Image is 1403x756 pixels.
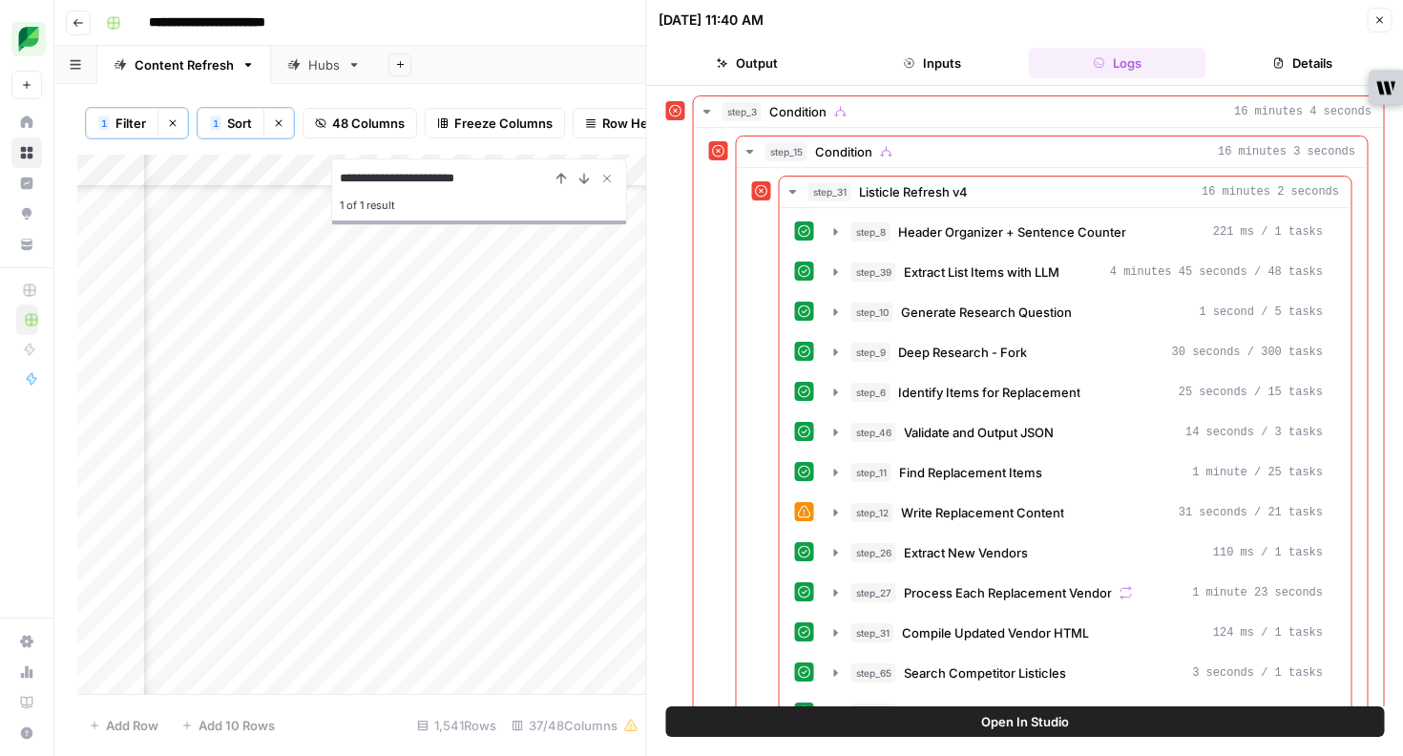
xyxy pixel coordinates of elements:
[106,716,158,735] span: Add Row
[1202,183,1339,200] span: 16 minutes 2 seconds
[823,337,1335,367] button: 30 seconds / 300 tasks
[851,222,890,241] span: step_8
[11,168,42,199] a: Insights
[904,703,1097,723] span: Analyze Each Competitor Listicle
[851,303,893,322] span: step_10
[851,262,896,282] span: step_39
[11,687,42,718] a: Learning Hub
[823,577,1335,608] button: 1 minute 23 seconds
[904,583,1112,602] span: Process Each Replacement Vendor
[823,217,1335,247] button: 221 ms / 1 tasks
[115,114,146,133] span: Filter
[11,626,42,657] a: Settings
[1185,424,1323,441] span: 14 seconds / 3 tasks
[303,108,417,138] button: 48 Columns
[780,177,1351,207] button: 16 minutes 2 seconds
[823,698,1335,728] button: 2 minutes 48 seconds
[409,710,504,741] div: 1,541 Rows
[851,343,890,362] span: step_9
[898,383,1080,402] span: Identify Items for Replacement
[425,108,565,138] button: Freeze Columns
[823,417,1335,448] button: 14 seconds / 3 tasks
[823,497,1335,528] button: 31 seconds / 21 tasks
[271,46,377,84] a: Hubs
[11,718,42,748] button: Help + Support
[823,457,1335,488] button: 1 minute / 25 tasks
[851,703,896,723] span: step_66
[135,55,234,74] div: Content Refresh
[823,377,1335,408] button: 25 seconds / 15 tasks
[981,712,1069,731] span: Open In Studio
[823,618,1335,648] button: 124 ms / 1 tasks
[1213,544,1323,561] span: 110 ms / 1 tasks
[1110,263,1323,281] span: 4 minutes 45 seconds / 48 tasks
[1179,504,1323,521] span: 31 seconds / 21 tasks
[851,463,891,482] span: step_11
[898,222,1126,241] span: Header Organizer + Sentence Counter
[769,102,827,121] span: Condition
[904,262,1059,282] span: Extract List Items with LLM
[851,623,894,642] span: step_31
[77,710,170,741] button: Add Row
[844,48,1021,78] button: Inputs
[550,167,573,190] button: Previous Result
[227,114,252,133] span: Sort
[454,114,553,133] span: Freeze Columns
[823,297,1335,327] button: 1 second / 5 tasks
[1234,103,1372,120] span: 16 minutes 4 seconds
[504,710,646,741] div: 37/48 Columns
[901,503,1064,522] span: Write Replacement Content
[213,115,219,131] span: 1
[899,463,1042,482] span: Find Replacement Items
[851,583,896,602] span: step_27
[898,343,1027,362] span: Deep Research - Fork
[170,710,286,741] button: Add 10 Rows
[1185,704,1323,722] span: 2 minutes 48 seconds
[1199,304,1323,321] span: 1 second / 5 tasks
[596,167,618,190] button: Close Search
[823,658,1335,688] button: 3 seconds / 1 tasks
[1214,48,1392,78] button: Details
[86,108,157,138] button: 1Filter
[1192,464,1323,481] span: 1 minute / 25 tasks
[815,142,872,161] span: Condition
[11,657,42,687] a: Usage
[904,663,1066,682] span: Search Competitor Listicles
[851,543,896,562] span: step_26
[1172,344,1323,361] span: 30 seconds / 300 tasks
[101,115,107,131] span: 1
[97,46,271,84] a: Content Refresh
[1218,143,1355,160] span: 16 minutes 3 seconds
[98,115,110,131] div: 1
[765,142,807,161] span: step_15
[11,137,42,168] a: Browse
[1213,624,1323,641] span: 124 ms / 1 tasks
[11,199,42,229] a: Opportunities
[11,15,42,63] button: Workspace: SproutSocial
[901,303,1072,322] span: Generate Research Question
[573,108,683,138] button: Row Height
[573,167,596,190] button: Next Result
[666,706,1385,737] button: Open In Studio
[859,182,968,201] span: Listicle Refresh v4
[1029,48,1206,78] button: Logs
[308,55,340,74] div: Hubs
[823,537,1335,568] button: 110 ms / 1 tasks
[332,114,405,133] span: 48 Columns
[210,115,221,131] div: 1
[737,136,1368,167] button: 16 minutes 3 seconds
[1179,384,1323,401] span: 25 seconds / 15 tasks
[659,48,836,78] button: Output
[851,423,896,442] span: step_46
[1192,584,1323,601] span: 1 minute 23 seconds
[722,102,762,121] span: step_3
[851,383,890,402] span: step_6
[659,10,764,30] div: [DATE] 11:40 AM
[602,114,671,133] span: Row Height
[808,182,851,201] span: step_31
[851,503,893,522] span: step_12
[823,257,1335,287] button: 4 minutes 45 seconds / 48 tasks
[904,423,1054,442] span: Validate and Output JSON
[851,663,896,682] span: step_65
[11,229,42,260] a: Your Data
